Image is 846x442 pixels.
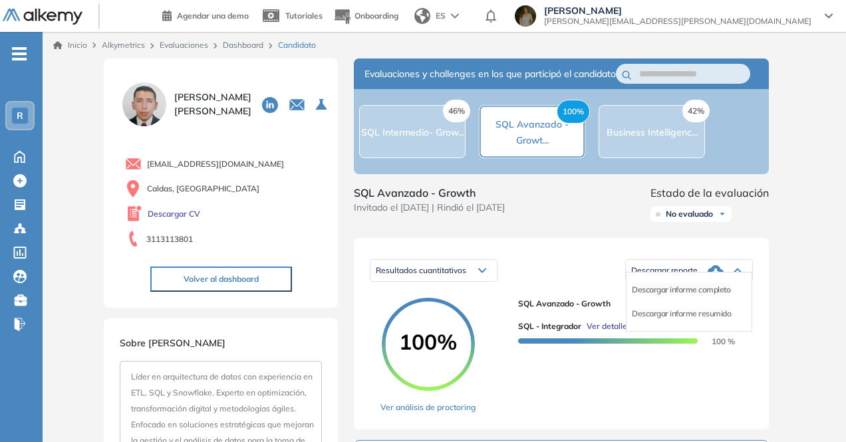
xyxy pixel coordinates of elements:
[666,209,713,219] span: No evaluado
[3,9,82,25] img: Logo
[53,39,87,51] a: Inicio
[147,158,284,170] span: [EMAIL_ADDRESS][DOMAIN_NAME]
[333,2,398,31] button: Onboarding
[160,40,208,50] a: Evaluaciones
[354,11,398,21] span: Onboarding
[544,5,811,16] span: [PERSON_NAME]
[382,331,475,352] span: 100%
[150,267,292,292] button: Volver al dashboard
[495,118,569,146] span: SQL Avanzado - Growt...
[380,401,476,413] a: Ver análisis de proctoring
[223,40,263,50] a: Dashboard
[285,11,323,21] span: Tutoriales
[557,100,590,124] span: 100%
[354,201,505,215] span: Invitado el [DATE] | Rindió el [DATE]
[518,320,581,332] span: SQL - Integrador
[436,10,446,22] span: ES
[174,90,251,118] span: [PERSON_NAME] [PERSON_NAME]
[544,16,811,27] span: [PERSON_NAME][EMAIL_ADDRESS][PERSON_NAME][DOMAIN_NAME]
[278,39,316,51] span: Candidato
[718,210,726,218] img: Ícono de flecha
[146,233,193,245] span: 3113113801
[587,320,631,332] span: Ver detalles
[376,265,466,275] span: Resultados cuantitativos
[581,320,631,332] button: Ver detalles
[148,208,200,220] a: Descargar CV
[518,298,742,310] span: SQL Avanzado - Growth
[779,378,846,442] iframe: Chat Widget
[147,183,259,195] span: Caldas, [GEOGRAPHIC_DATA]
[177,11,249,21] span: Agendar una demo
[696,336,735,346] span: 100 %
[632,283,730,296] li: Descargar informe completo
[631,265,698,276] span: Descargar reporte
[361,126,464,138] span: SQL Intermedio- Grow...
[650,185,769,201] span: Estado de la evaluación
[12,53,27,55] i: -
[120,80,169,129] img: PROFILE_MENU_LOGO_USER
[120,337,225,349] span: Sobre [PERSON_NAME]
[682,100,710,122] span: 42%
[443,100,470,122] span: 46%
[354,185,505,201] span: SQL Avanzado - Growth
[414,8,430,24] img: world
[17,110,23,121] span: R
[779,378,846,442] div: Widget de chat
[451,13,459,19] img: arrow
[364,67,616,81] span: Evaluaciones y challenges en los que participó el candidato
[632,307,731,320] li: Descargar informe resumido
[162,7,249,23] a: Agendar una demo
[102,40,145,50] span: Alkymetrics
[607,126,698,138] span: Business Intelligenc...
